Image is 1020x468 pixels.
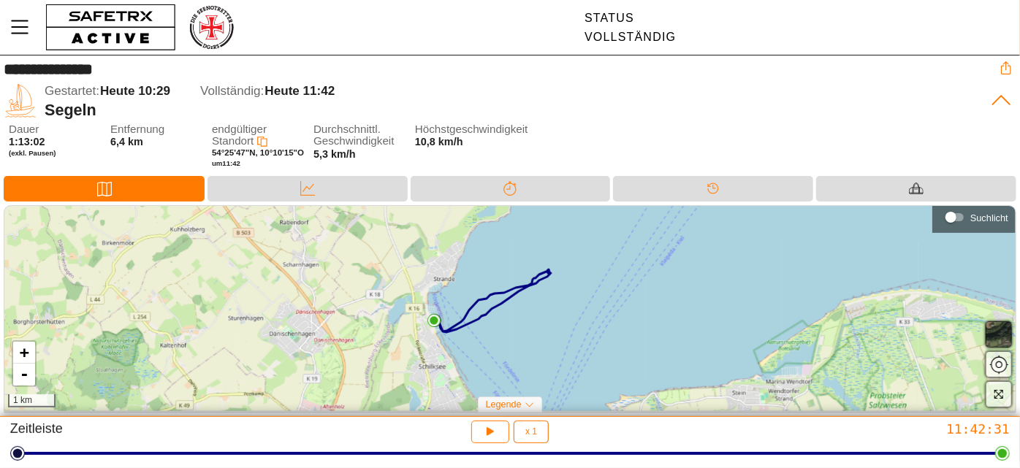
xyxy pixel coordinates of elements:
font: Status [585,12,634,24]
font: Höchstgeschwindigkeit [415,123,528,135]
font: + [20,343,29,361]
font: - [20,365,29,383]
font: x 1 [525,426,537,437]
font: Vollständig: [200,84,264,98]
font: 54°25'47"N, 10°10'15"O [212,148,304,157]
img: Equipment_Black.svg [909,181,924,196]
font: 5,3 km/h [313,148,356,160]
font: Suchlicht [970,212,1008,223]
div: Trennung [411,176,611,202]
a: Vergrößern [13,342,35,364]
font: Zeitleiste [10,421,63,436]
font: 11:42:31 [946,421,1010,437]
font: 10,8 km/h [415,136,463,147]
font: (exkl. Pausen) [9,149,56,157]
div: Karte [4,176,205,202]
font: um [212,159,222,167]
font: Durchschnittl. Geschwindigkeit [313,123,395,147]
img: PathEnd.svg [427,314,441,327]
img: RescueLogo.png [188,4,235,51]
img: PathStart.svg [428,314,441,327]
font: Legende [486,399,522,410]
font: 1:13:02 [9,136,45,147]
div: Zeitleiste [613,176,813,202]
font: 11:42 [222,159,240,167]
font: Entfernung [110,123,164,135]
font: 6,4 km [110,136,143,147]
a: Herauszoomen [13,364,35,385]
div: Suchlicht [940,207,1008,229]
font: Gestartet: [45,84,99,98]
font: endgültiger Standort [212,123,267,147]
div: Daten [208,176,408,202]
font: Segeln [45,101,96,119]
font: Dauer [9,123,39,135]
div: Ausrüstung [816,176,1016,202]
button: x 1 [514,421,549,443]
font: Heute 11:42 [264,84,335,98]
img: SAILING.svg [4,84,37,118]
font: 1 km [13,395,32,405]
font: Heute 10:29 [100,84,170,98]
font: Vollständig [585,31,676,43]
